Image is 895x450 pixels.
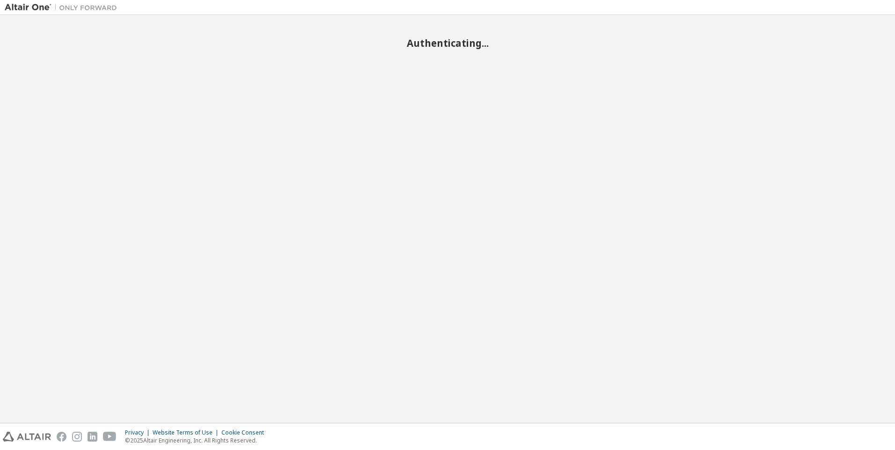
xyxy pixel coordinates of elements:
[103,432,117,442] img: youtube.svg
[5,37,890,49] h2: Authenticating...
[3,432,51,442] img: altair_logo.svg
[72,432,82,442] img: instagram.svg
[88,432,97,442] img: linkedin.svg
[57,432,66,442] img: facebook.svg
[125,429,153,436] div: Privacy
[153,429,221,436] div: Website Terms of Use
[125,436,270,444] p: © 2025 Altair Engineering, Inc. All Rights Reserved.
[5,3,122,12] img: Altair One
[221,429,270,436] div: Cookie Consent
